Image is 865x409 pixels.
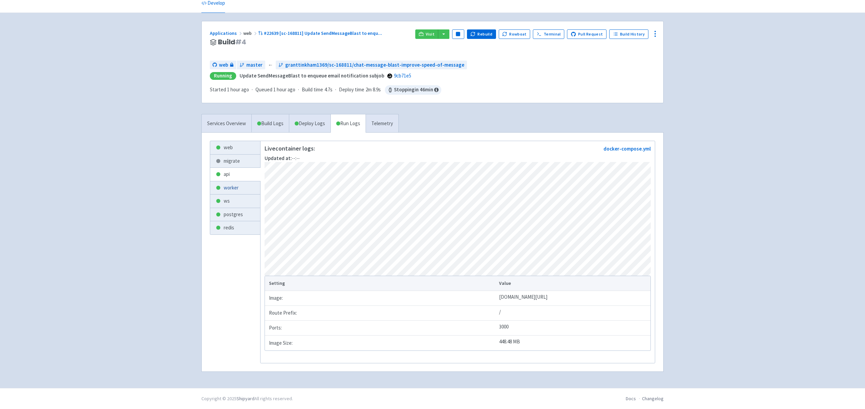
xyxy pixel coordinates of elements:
[219,61,228,69] span: web
[497,336,650,350] td: 448.48 MB
[210,141,260,154] a: web
[265,336,497,350] td: Image Size:
[567,29,607,39] a: Pull Request
[452,29,464,39] button: Pause
[210,221,260,234] a: redis
[210,85,441,95] div: · · ·
[642,395,664,402] a: Changelog
[626,395,636,402] a: Docs
[264,30,382,36] span: #22639 [sc-168811] Update SendMessageBlast to enqu ...
[210,61,236,70] a: web
[268,61,273,69] span: ←
[218,38,246,46] span: Build
[240,72,384,79] strong: Update SendMessageBlast to enqueue email notification subjob
[237,395,254,402] a: Shipyard
[497,306,650,321] td: /
[265,291,497,306] td: Image:
[210,181,260,195] a: worker
[426,31,435,37] span: Visit
[210,30,243,36] a: Applications
[210,86,249,93] span: Started
[366,86,381,94] span: 2m 8.9s
[497,276,650,291] th: Value
[202,114,251,133] a: Services Overview
[289,114,330,133] a: Deploy Logs
[210,208,260,221] a: postgres
[210,72,236,80] div: Running
[285,61,464,69] span: granttinkham1369/sc-168811/chat-message-blast-improve-speed-of-message
[252,114,289,133] a: Build Logs
[324,86,332,94] span: 4.7s
[258,30,383,36] a: #22639 [sc-168811] Update SendMessageBlast to enqu...
[246,61,263,69] span: master
[243,30,258,36] span: web
[609,29,648,39] a: Build History
[201,395,293,402] div: Copyright © 2025 All rights reserved.
[265,306,497,321] td: Route Prefix:
[237,61,265,70] a: master
[302,86,323,94] span: Build time
[265,321,497,336] td: Ports:
[265,155,300,161] span: --:--
[210,195,260,208] a: ws
[499,29,530,39] button: Rowboat
[276,61,467,70] a: granttinkham1369/sc-168811/chat-message-blast-improve-speed-of-message
[467,29,496,39] button: Rebuild
[603,145,651,152] a: docker-compose.yml
[255,86,295,93] span: Queued
[265,145,315,152] p: Live container logs:
[385,85,441,95] span: Stopping in 46 min
[273,86,295,93] time: 1 hour ago
[265,155,292,161] strong: Updated at:
[210,155,260,168] a: migrate
[366,114,398,133] a: Telemetry
[210,168,260,181] a: api
[497,291,650,306] td: [DOMAIN_NAME][URL]
[330,114,366,133] a: Run Logs
[415,29,438,39] a: Visit
[227,86,249,93] time: 1 hour ago
[394,72,411,79] a: 9cb71e5
[339,86,364,94] span: Deploy time
[265,276,497,291] th: Setting
[497,321,650,336] td: 3000
[235,37,246,47] span: # 4
[533,29,564,39] a: Terminal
